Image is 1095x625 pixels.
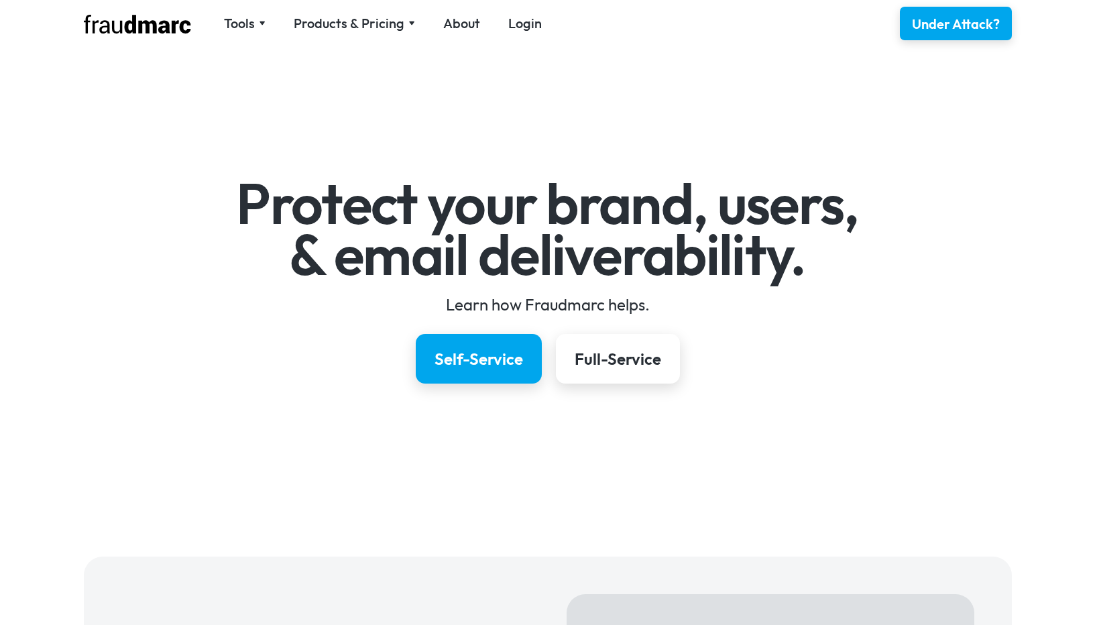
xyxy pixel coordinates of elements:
a: Under Attack? [900,7,1012,40]
a: Login [508,14,542,33]
a: Self-Service [416,334,542,384]
div: Products & Pricing [294,14,404,33]
div: Tools [224,14,255,33]
div: Tools [224,14,266,33]
div: Learn how Fraudmarc helps. [158,294,937,315]
div: Under Attack? [912,15,1000,34]
div: Products & Pricing [294,14,415,33]
div: Full-Service [575,348,661,370]
h1: Protect your brand, users, & email deliverability. [158,178,937,280]
div: Self-Service [435,348,523,370]
a: About [443,14,480,33]
a: Full-Service [556,334,680,384]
